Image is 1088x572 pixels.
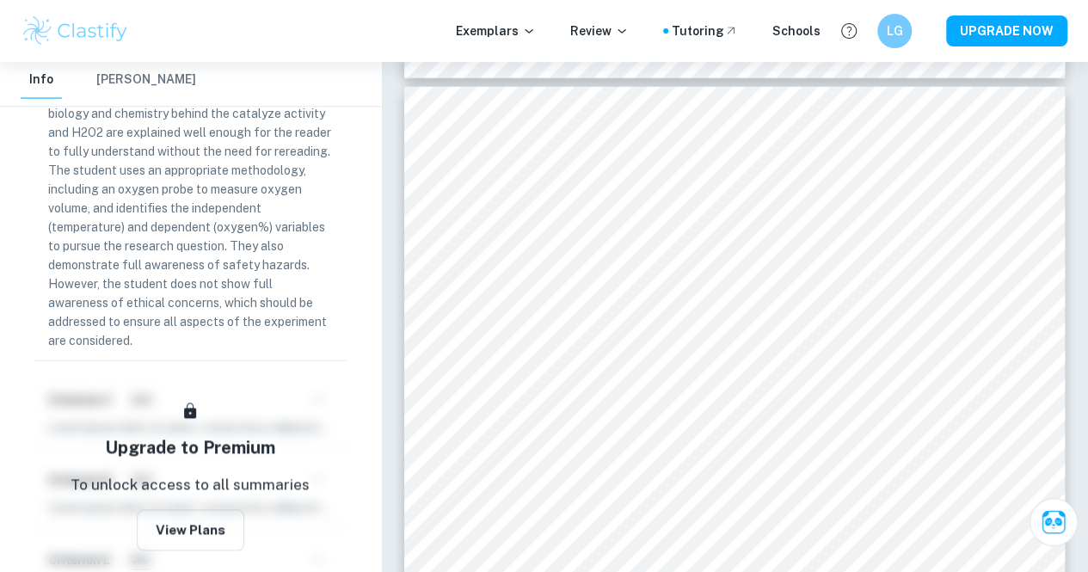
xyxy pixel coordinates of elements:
[834,16,864,46] button: Help and Feedback
[105,435,275,461] h5: Upgrade to Premium
[570,22,629,40] p: Review
[946,15,1067,46] button: UPGRADE NOW
[885,22,905,40] h6: LG
[21,62,62,100] button: Info
[137,510,244,551] button: View Plans
[1030,498,1078,546] button: Ask Clai
[96,62,196,100] button: [PERSON_NAME]
[672,22,738,40] a: Tutoring
[877,14,912,48] button: LG
[21,14,130,48] img: Clastify logo
[456,22,536,40] p: Exemplars
[772,22,821,40] a: Schools
[71,475,310,497] p: To unlock access to all summaries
